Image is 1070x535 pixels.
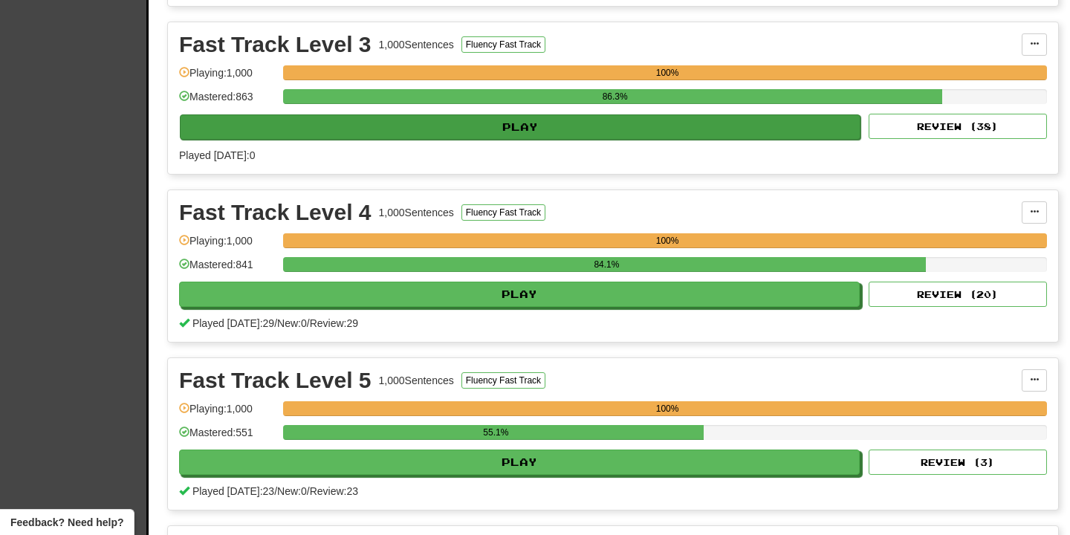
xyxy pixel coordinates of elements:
[10,515,123,530] span: Open feedback widget
[179,233,276,258] div: Playing: 1,000
[379,205,454,220] div: 1,000 Sentences
[310,485,358,497] span: Review: 23
[179,425,276,450] div: Mastered: 551
[288,65,1047,80] div: 100%
[179,257,276,282] div: Mastered: 841
[274,317,277,329] span: /
[869,114,1047,139] button: Review (38)
[179,450,860,475] button: Play
[179,369,372,392] div: Fast Track Level 5
[379,373,454,388] div: 1,000 Sentences
[179,149,255,161] span: Played [DATE]: 0
[277,317,307,329] span: New: 0
[179,33,372,56] div: Fast Track Level 3
[288,233,1047,248] div: 100%
[307,485,310,497] span: /
[192,317,274,329] span: Played [DATE]: 29
[288,401,1047,416] div: 100%
[288,257,925,272] div: 84.1%
[310,317,358,329] span: Review: 29
[461,372,545,389] button: Fluency Fast Track
[869,450,1047,475] button: Review (3)
[180,114,860,140] button: Play
[461,36,545,53] button: Fluency Fast Track
[379,37,454,52] div: 1,000 Sentences
[179,201,372,224] div: Fast Track Level 4
[179,89,276,114] div: Mastered: 863
[869,282,1047,307] button: Review (20)
[179,282,860,307] button: Play
[307,317,310,329] span: /
[277,485,307,497] span: New: 0
[288,89,942,104] div: 86.3%
[192,485,274,497] span: Played [DATE]: 23
[461,204,545,221] button: Fluency Fast Track
[179,65,276,90] div: Playing: 1,000
[274,485,277,497] span: /
[288,425,704,440] div: 55.1%
[179,401,276,426] div: Playing: 1,000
